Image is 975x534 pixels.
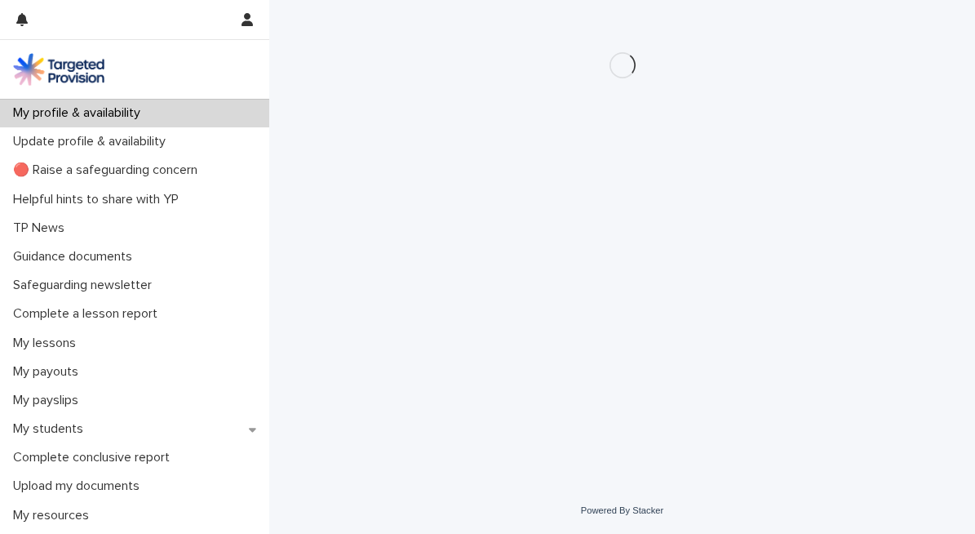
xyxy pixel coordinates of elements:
p: My payouts [7,364,91,380]
p: My resources [7,508,102,523]
p: Safeguarding newsletter [7,278,165,293]
p: TP News [7,220,78,236]
p: Upload my documents [7,478,153,494]
img: M5nRWzHhSzIhMunXDL62 [13,53,104,86]
p: Helpful hints to share with YP [7,192,192,207]
p: 🔴 Raise a safeguarding concern [7,162,211,178]
a: Powered By Stacker [581,505,663,515]
p: My payslips [7,393,91,408]
p: Update profile & availability [7,134,179,149]
p: My lessons [7,336,89,351]
p: Complete conclusive report [7,450,183,465]
p: Guidance documents [7,249,145,265]
p: My students [7,421,96,437]
p: Complete a lesson report [7,306,171,322]
p: My profile & availability [7,105,153,121]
